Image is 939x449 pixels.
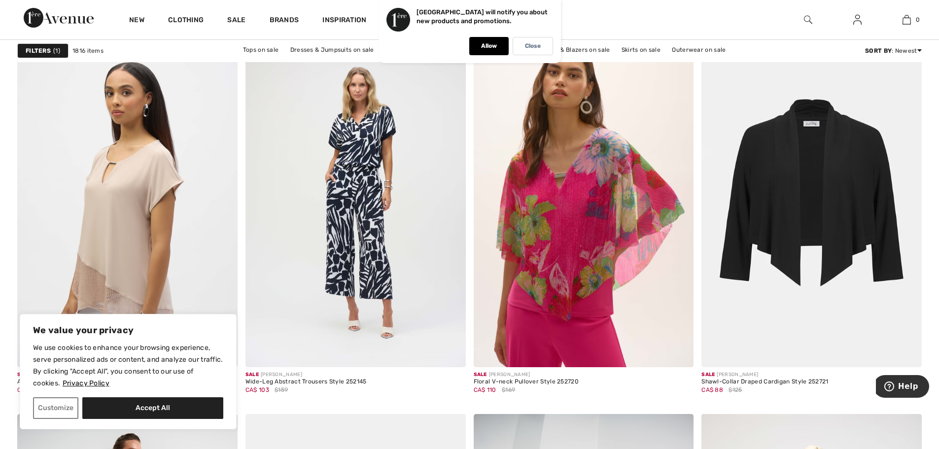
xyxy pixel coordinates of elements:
img: search the website [804,14,812,26]
img: 1ère Avenue [24,8,94,28]
span: Sale [701,372,715,378]
span: $159 [275,385,288,394]
img: Shawl-Collar Draped Cardigan Style 252721. Black [701,37,922,367]
strong: Filters [26,46,51,55]
a: Skirts on sale [617,43,665,56]
a: 0 [882,14,931,26]
a: Brands [270,16,299,26]
span: $169 [502,385,515,394]
div: : Newest [865,46,922,55]
span: CA$ 103 [245,386,269,393]
div: Shawl-Collar Draped Cardigan Style 252721 [701,379,828,385]
span: 0 [916,15,920,24]
div: Floral V-neck Pullover Style 252720 [474,379,579,385]
span: $125 [729,385,742,394]
div: [PERSON_NAME] [701,371,828,379]
div: [PERSON_NAME] [17,371,162,379]
img: Wide-Leg Abstract Trousers Style 252145. Vanilla/Midnight Blue [245,37,466,367]
a: Tops on sale [238,43,284,56]
p: [GEOGRAPHIC_DATA] will notify you about new products and promotions. [417,8,548,25]
span: Sale [17,372,31,378]
img: Asymmetrical Hem V-Neck Pullover Style 252172. Parchment/silver [17,37,238,367]
div: [PERSON_NAME] [245,371,367,379]
p: Close [525,42,541,50]
a: Jackets & Blazers on sale [530,43,615,56]
span: 1 [53,46,60,55]
span: 1816 items [72,46,104,55]
strong: Sort By [865,47,892,54]
span: CA$ 110 [474,386,496,393]
div: Wide-Leg Abstract Trousers Style 252145 [245,379,367,385]
iframe: Opens a widget where you can find more information [876,375,929,400]
img: My Bag [903,14,911,26]
span: CA$ 88 [701,386,723,393]
p: We use cookies to enhance your browsing experience, serve personalized ads or content, and analyz... [33,342,223,389]
img: Floral V-neck Pullover Style 252720. Multi [474,37,694,367]
div: [PERSON_NAME] [474,371,579,379]
span: CA$ 110 [17,386,40,393]
button: Customize [33,397,78,419]
a: Sale [227,16,245,26]
p: Allow [481,42,497,50]
div: Asymmetrical Hem V-Neck Pullover Style 252172 [17,379,162,385]
a: Dresses & Jumpsuits on sale [285,43,379,56]
div: We value your privacy [20,314,237,429]
p: We value your privacy [33,324,223,336]
a: New [129,16,144,26]
a: Sign In [845,14,869,26]
span: Sale [474,372,487,378]
a: Outerwear on sale [667,43,730,56]
a: Privacy Policy [62,379,110,388]
span: Inspiration [322,16,366,26]
button: Accept All [82,397,223,419]
img: My Info [853,14,862,26]
span: Sale [245,372,259,378]
a: Clothing [168,16,204,26]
